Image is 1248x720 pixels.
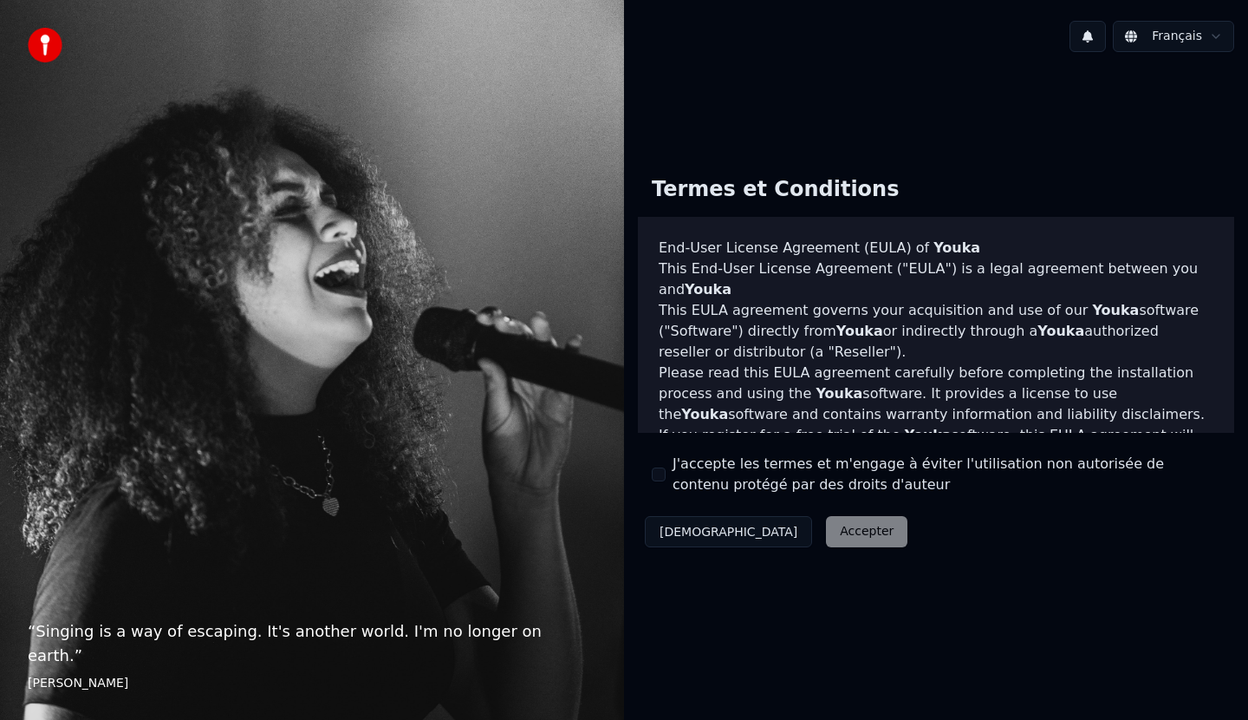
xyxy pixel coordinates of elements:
span: Youka [1092,302,1139,318]
label: J'accepte les termes et m'engage à éviter l'utilisation non autorisée de contenu protégé par des ... [673,454,1220,495]
p: If you register for a free trial of the software, this EULA agreement will also govern that trial... [659,425,1213,508]
span: Youka [816,385,862,402]
span: Youka [836,323,883,339]
p: “ Singing is a way of escaping. It's another world. I'm no longer on earth. ” [28,619,596,668]
p: This End-User License Agreement ("EULA") is a legal agreement between you and [659,259,1213,300]
h3: End-User License Agreement (EULA) of [659,238,1213,259]
span: Youka [933,239,980,256]
footer: [PERSON_NAME] [28,675,596,692]
p: This EULA agreement governs your acquisition and use of our software ("Software") directly from o... [659,300,1213,363]
button: [DEMOGRAPHIC_DATA] [645,516,812,547]
div: Termes et Conditions [638,162,913,218]
p: Please read this EULA agreement carefully before completing the installation process and using th... [659,363,1213,425]
span: Youka [905,427,952,443]
span: Youka [685,281,731,298]
span: Youka [681,406,728,422]
img: youka [28,28,62,62]
span: Youka [1037,323,1084,339]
